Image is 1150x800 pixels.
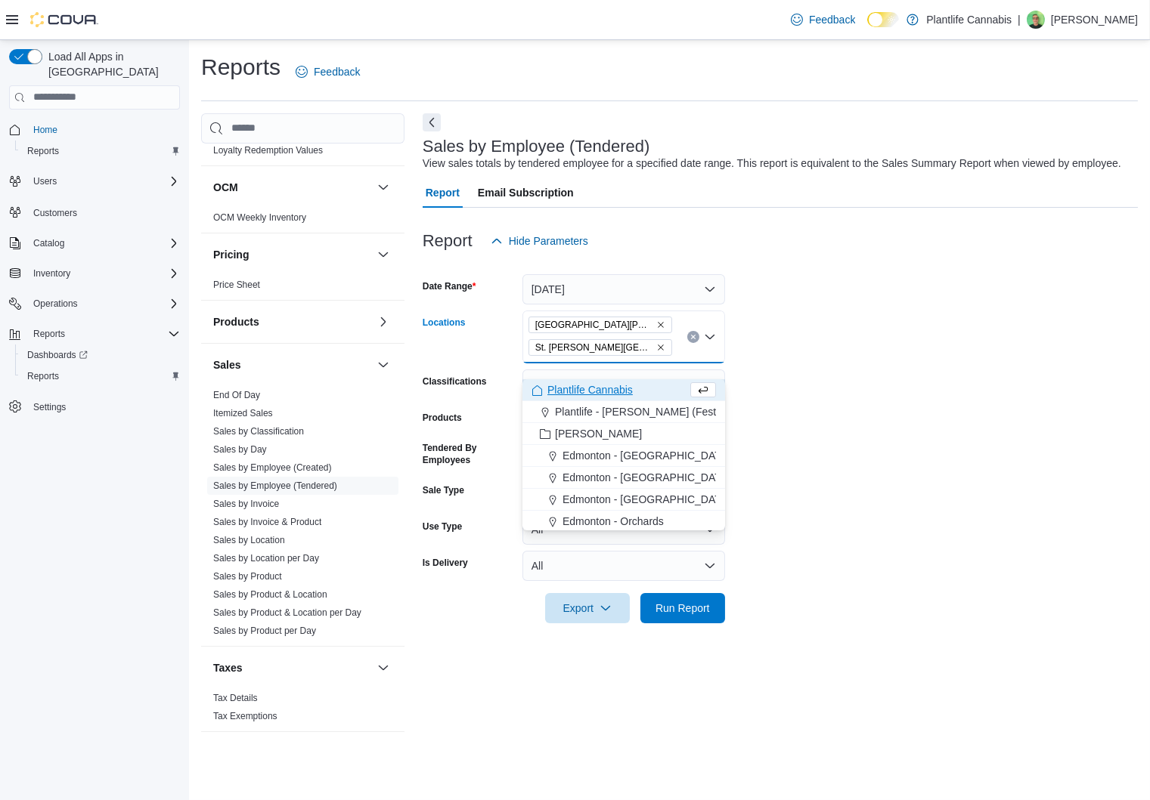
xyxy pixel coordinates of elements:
[9,113,180,457] nav: Complex example
[423,442,516,466] label: Tendered By Employees
[563,448,730,463] span: Edmonton - [GEOGRAPHIC_DATA]
[21,142,65,160] a: Reports
[290,57,366,87] a: Feedback
[704,331,716,343] button: Close list of options
[33,124,57,136] span: Home
[213,357,371,372] button: Sales
[33,401,66,413] span: Settings
[213,589,327,600] a: Sales by Product & Location
[213,625,316,637] span: Sales by Product per Day
[33,175,57,187] span: Users
[213,247,249,262] h3: Pricing
[213,314,259,329] h3: Products
[27,325,71,343] button: Reports
[374,659,392,677] button: Taxes
[3,396,186,418] button: Settings
[21,346,94,364] a: Dashboards
[33,237,64,249] span: Catalog
[213,180,371,195] button: OCM
[522,489,725,511] button: Edmonton - [GEOGRAPHIC_DATA]
[423,137,650,156] h3: Sales by Employee (Tendered)
[3,263,186,284] button: Inventory
[213,390,260,400] a: End Of Day
[213,444,267,455] a: Sales by Day
[30,12,98,27] img: Cova
[201,386,405,646] div: Sales
[423,520,462,533] label: Use Type
[27,234,180,252] span: Catalog
[522,379,725,401] button: Plantlife Cannabis
[656,601,710,616] span: Run Report
[213,144,323,156] span: Loyalty Redemption Values
[3,323,186,344] button: Reports
[21,367,65,385] a: Reports
[27,145,59,157] span: Reports
[423,280,476,292] label: Date Range
[213,552,319,564] span: Sales by Location per Day
[867,12,899,28] input: Dark Mode
[213,247,371,262] button: Pricing
[27,172,63,190] button: Users
[27,234,70,252] button: Catalog
[213,280,260,290] a: Price Sheet
[213,480,337,491] a: Sales by Employee (Tendered)
[522,467,725,489] button: Edmonton - [GEOGRAPHIC_DATA]
[423,113,441,131] button: Next
[3,233,186,254] button: Catalog
[423,412,462,424] label: Products
[423,557,468,569] label: Is Delivery
[554,593,621,623] span: Export
[213,607,361,619] span: Sales by Product & Location per Day
[213,357,241,372] h3: Sales
[522,551,725,581] button: All
[867,27,868,28] span: Dark Mode
[423,484,464,496] label: Sale Type
[1027,11,1045,29] div: Bill Marsh
[522,511,725,533] button: Edmonton - Orchards
[213,660,243,675] h3: Taxes
[478,178,574,208] span: Email Subscription
[555,426,642,441] span: [PERSON_NAME]
[201,276,405,300] div: Pricing
[201,208,405,233] div: OCM
[21,142,180,160] span: Reports
[213,516,321,528] span: Sales by Invoice & Product
[535,340,653,355] span: St. [PERSON_NAME][GEOGRAPHIC_DATA]
[213,462,332,473] a: Sales by Employee (Created)
[213,480,337,492] span: Sales by Employee (Tendered)
[27,121,64,139] a: Home
[545,593,630,623] button: Export
[213,692,258,704] span: Tax Details
[509,233,588,249] span: Hide Parameters
[33,298,78,310] span: Operations
[213,443,267,456] span: Sales by Day
[213,570,282,582] span: Sales by Product
[3,293,186,314] button: Operations
[213,660,371,675] button: Taxes
[926,11,1012,29] p: Plantlife Cannabis
[213,425,304,437] span: Sales by Classification
[27,264,180,283] span: Inventory
[27,264,76,283] button: Inventory
[213,279,260,291] span: Price Sheet
[33,328,65,340] span: Reports
[213,498,279,510] span: Sales by Invoice
[15,141,186,162] button: Reports
[213,212,306,224] span: OCM Weekly Inventory
[809,12,855,27] span: Feedback
[15,366,186,387] button: Reports
[423,317,466,329] label: Locations
[201,689,405,731] div: Taxes
[213,408,273,419] a: Itemized Sales
[656,320,665,329] button: Remove St. Albert - Erin Ridge from selection in this group
[15,344,186,366] a: Dashboards
[785,5,861,35] a: Feedback
[374,246,392,264] button: Pricing
[426,178,460,208] span: Report
[563,470,730,485] span: Edmonton - [GEOGRAPHIC_DATA]
[656,343,665,352] button: Remove St. Albert - Jensen Lakes from selection in this group
[27,397,180,416] span: Settings
[213,710,277,722] span: Tax Exemptions
[27,370,59,382] span: Reports
[522,423,725,445] button: [PERSON_NAME]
